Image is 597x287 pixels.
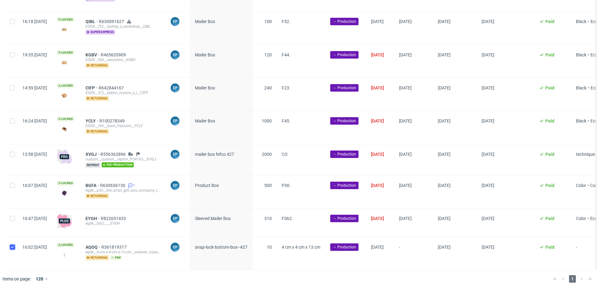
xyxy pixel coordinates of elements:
[399,85,412,90] span: [DATE]
[399,19,412,24] span: [DATE]
[171,84,179,92] figcaption: EP
[545,85,554,90] span: Paid
[399,152,412,157] span: [DATE]
[127,183,135,188] a: 1
[86,118,99,123] a: YCLY
[586,52,590,57] span: •
[371,216,384,221] span: [DATE]
[333,244,356,250] span: → Production
[86,183,100,188] a: BGFA
[282,152,288,157] span: CO
[264,52,272,57] span: 120
[101,52,127,57] a: R465635909
[264,85,272,90] span: 240
[22,183,47,188] span: 16:07 [DATE]
[100,152,127,157] a: R556362896
[99,19,125,24] span: R630091627
[545,152,554,157] span: Paid
[371,52,384,57] span: [DATE]
[438,52,451,57] span: [DATE]
[264,183,272,188] span: 500
[86,57,160,62] div: EGDK__f44__securlens__KGBV
[195,52,215,57] span: Mailer Box
[86,96,109,101] span: returning
[110,255,122,260] span: pim
[282,118,290,123] span: F45.
[438,118,451,123] span: [DATE]
[569,275,576,283] span: 1
[101,245,128,250] span: R361819317
[262,118,272,123] span: 1000
[545,118,554,123] span: Paid
[545,19,554,24] span: Paid
[86,255,109,260] span: returning
[438,216,451,221] span: [DATE]
[586,216,590,221] span: •
[576,118,586,123] span: Black
[171,50,179,59] figcaption: EP
[371,152,384,157] span: [DATE]
[133,183,135,188] span: 1
[195,85,215,90] span: Mailer Box
[267,245,272,250] span: 10
[482,85,494,90] span: [DATE]
[482,19,494,24] span: [DATE]
[545,183,554,188] span: Paid
[57,58,72,67] img: version_two_editor_design
[399,52,412,57] span: [DATE]
[333,118,356,124] span: → Production
[99,118,126,123] a: R100278349
[86,52,101,57] span: KGBV
[438,152,451,157] span: [DATE]
[195,152,234,157] span: mailer box fefco 427
[576,52,586,57] span: Black
[576,85,586,90] span: Black
[86,152,100,157] a: XVGJ
[86,90,160,95] div: EGDK__f23__idemo_motors_s_l__CIFP
[22,52,47,57] span: 19:35 [DATE]
[171,17,179,26] figcaption: EP
[282,19,290,24] span: F52.
[371,19,384,24] span: [DATE]
[586,118,590,123] span: •
[438,245,451,250] span: [DATE]
[86,216,101,221] a: EYGH
[100,183,127,188] a: R630656130
[171,117,179,125] figcaption: EP
[333,216,356,221] span: → Production
[171,214,179,223] figcaption: EP
[86,63,109,68] span: returning
[171,150,179,159] figcaption: EP
[333,183,356,188] span: → Production
[482,152,494,157] span: [DATE]
[282,85,290,90] span: F23.
[86,188,160,193] div: egdk__p30__the_arran_gift_box_company_ltd__BGFA
[545,245,554,250] span: Paid
[171,243,179,251] figcaption: EP
[101,216,127,221] span: R822651433
[86,19,99,24] a: QIBL
[22,152,47,157] span: 13:58 [DATE]
[102,162,134,167] span: fsc production
[371,118,384,123] span: [DATE]
[86,123,160,128] div: EGDK__f45__dario_franconi__YCLY
[399,216,412,221] span: [DATE]
[57,83,74,88] span: Locked
[22,245,47,250] span: 16:02 [DATE]
[264,216,272,221] span: 310
[86,85,99,90] a: CIFP
[99,85,125,90] span: R642844167
[333,19,356,24] span: → Production
[57,123,72,135] img: data
[576,19,586,24] span: Black
[86,250,160,255] div: egdk__4-cm-x-4-cm-x-13-cm__wiesner_classic_ltd__AQOQ
[333,85,356,91] span: → Production
[545,216,554,221] span: Paid
[438,183,451,188] span: [DATE]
